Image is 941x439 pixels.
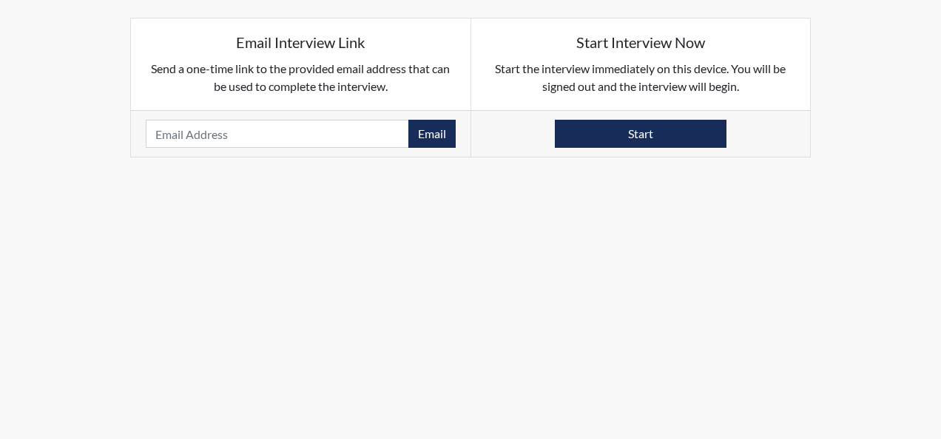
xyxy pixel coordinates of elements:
[146,60,456,95] p: Send a one-time link to the provided email address that can be used to complete the interview.
[555,120,726,148] button: Start
[408,120,456,148] button: Email
[146,120,409,148] input: Email Address
[486,60,796,95] p: Start the interview immediately on this device. You will be signed out and the interview will begin.
[146,33,456,51] h5: Email Interview Link
[486,33,796,51] h5: Start Interview Now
